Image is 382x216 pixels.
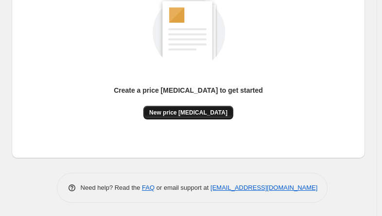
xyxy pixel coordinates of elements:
[155,184,210,191] span: or email support at
[142,184,155,191] a: FAQ
[149,109,227,116] span: New price [MEDICAL_DATA]
[210,184,317,191] a: [EMAIL_ADDRESS][DOMAIN_NAME]
[143,106,233,119] button: New price [MEDICAL_DATA]
[114,85,263,95] p: Create a price [MEDICAL_DATA] to get started
[81,184,142,191] span: Need help? Read the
